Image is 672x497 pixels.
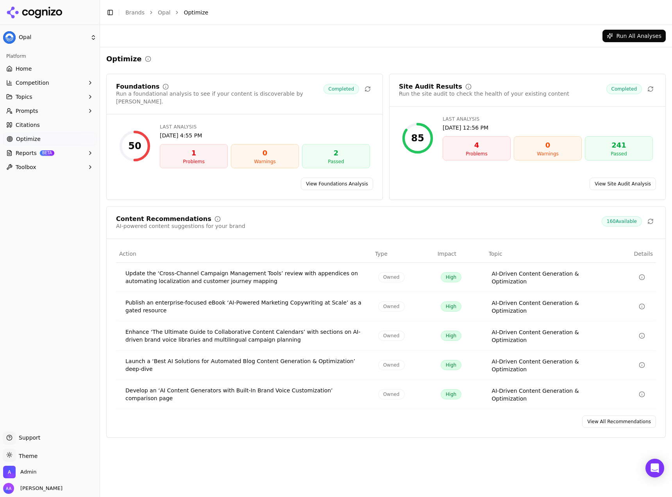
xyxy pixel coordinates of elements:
[3,483,14,494] img: Alp Aysan
[16,453,38,459] span: Theme
[3,133,97,145] a: Optimize
[492,299,604,315] a: AI-Driven Content Generation & Optimization
[443,124,653,132] div: [DATE] 12:56 PM
[492,358,604,373] a: AI-Driven Content Generation & Optimization
[16,163,36,171] span: Toolbox
[116,90,323,105] div: Run a foundational analysis to see if your content is discoverable by [PERSON_NAME].
[443,116,653,122] div: Last Analysis
[375,250,388,258] span: Type
[116,222,245,230] div: AI-powered content suggestions for your brand
[446,140,507,151] div: 4
[378,301,405,312] span: Owned
[16,79,49,87] span: Competition
[3,77,97,89] button: Competition
[116,245,656,409] div: Data table
[3,466,36,478] button: Open organization switcher
[441,360,462,370] span: High
[234,159,295,165] div: Warnings
[3,91,97,103] button: Topics
[125,269,366,285] div: Update the ‘Cross-Channel Campaign Management Tools’ review with appendices on automating localiz...
[40,150,54,156] span: BETA
[20,468,36,476] span: Admin
[306,148,366,159] div: 2
[3,161,97,173] button: Toolbox
[125,299,366,314] div: Publish an enterprise-focused eBook ‘AI-Powered Marketing Copywriting at Scale’ as a gated resource
[378,360,405,370] span: Owned
[602,30,666,42] button: Run All Analyses
[3,483,63,494] button: Open user button
[517,140,578,151] div: 0
[582,415,656,428] a: View All Recommendations
[411,132,424,144] div: 85
[106,53,142,64] h2: Optimize
[163,159,224,165] div: Problems
[184,9,208,16] span: Optimize
[378,389,405,399] span: Owned
[441,272,462,282] span: High
[441,301,462,312] span: High
[441,331,462,341] span: High
[119,250,136,258] span: Action
[3,147,97,159] button: ReportsBETA
[17,485,63,492] span: [PERSON_NAME]
[517,151,578,157] div: Warnings
[234,148,295,159] div: 0
[125,9,650,16] nav: breadcrumb
[378,331,405,341] span: Owned
[486,245,611,263] th: Topic
[614,250,653,258] span: Details
[3,50,97,62] div: Platform
[441,389,462,399] span: High
[301,178,373,190] a: View Foundations Analysis
[19,34,87,41] span: Opal
[372,245,434,263] th: Type
[16,434,40,442] span: Support
[128,140,141,152] div: 50
[3,105,97,117] button: Prompts
[16,93,32,101] span: Topics
[645,459,664,477] div: Open Intercom Messenger
[125,387,366,402] div: Develop an ‘AI Content Generators with Built-In Brand Voice Customization’ comparison page
[378,272,405,282] span: Owned
[158,9,170,16] a: Opal
[606,84,642,94] span: Completed
[16,149,37,157] span: Reports
[3,466,16,478] img: Admin
[16,107,38,115] span: Prompts
[434,245,486,263] th: Impact
[125,357,366,373] div: Launch a ‘Best AI Solutions for Automated Blog Content Generation & Optimization’ deep-dive
[160,132,370,139] div: [DATE] 4:55 PM
[489,250,502,258] span: Topic
[116,216,211,222] div: Content Recommendations
[602,216,642,226] span: 160 Available
[446,151,507,157] div: Problems
[399,84,462,90] div: Site Audit Results
[160,124,370,130] div: Last Analysis
[125,328,366,344] div: Enhance ‘The Ultimate Guide to Collaborative Content Calendars’ with sections on AI-driven brand ...
[3,31,16,44] img: Opal
[323,84,359,94] span: Completed
[590,178,656,190] a: View Site Audit Analysis
[611,245,656,263] th: Details
[492,328,604,344] a: AI-Driven Content Generation & Optimization
[588,140,649,151] div: 241
[492,387,604,403] a: AI-Driven Content Generation & Optimization
[16,65,32,73] span: Home
[16,121,40,129] span: Citations
[588,151,649,157] div: Passed
[116,245,372,263] th: Action
[306,159,366,165] div: Passed
[3,119,97,131] a: Citations
[438,250,456,258] span: Impact
[492,270,604,285] a: AI-Driven Content Generation & Optimization
[116,84,159,90] div: Foundations
[125,9,145,16] a: Brands
[16,135,41,143] span: Optimize
[399,90,569,98] div: Run the site audit to check the health of your existing content
[163,148,224,159] div: 1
